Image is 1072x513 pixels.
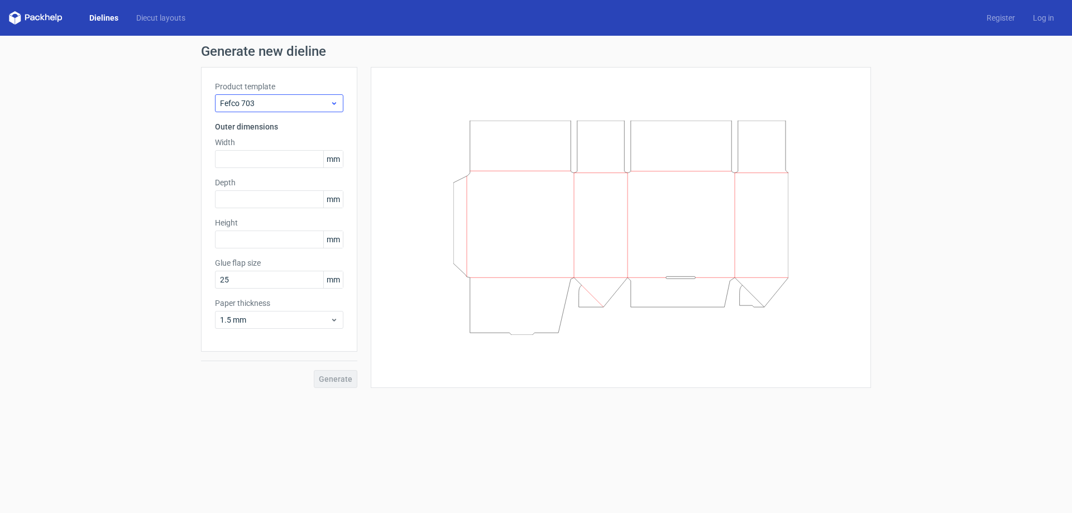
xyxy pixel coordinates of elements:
[978,12,1024,23] a: Register
[215,81,343,92] label: Product template
[323,151,343,167] span: mm
[80,12,127,23] a: Dielines
[201,45,871,58] h1: Generate new dieline
[127,12,194,23] a: Diecut layouts
[215,177,343,188] label: Depth
[220,98,330,109] span: Fefco 703
[215,217,343,228] label: Height
[220,314,330,325] span: 1.5 mm
[1024,12,1063,23] a: Log in
[323,191,343,208] span: mm
[215,257,343,269] label: Glue flap size
[215,121,343,132] h3: Outer dimensions
[323,271,343,288] span: mm
[215,137,343,148] label: Width
[323,231,343,248] span: mm
[215,298,343,309] label: Paper thickness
